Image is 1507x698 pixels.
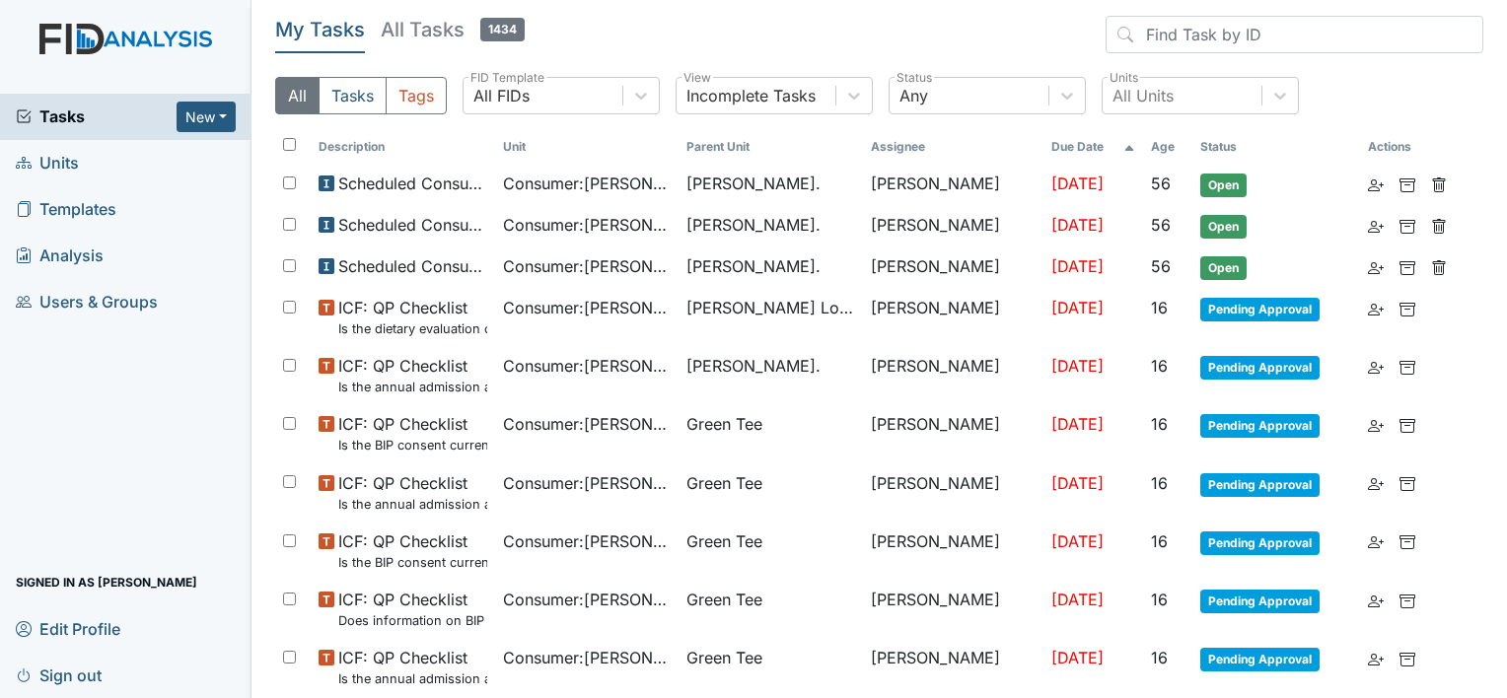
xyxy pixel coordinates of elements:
div: All Units [1112,84,1174,107]
span: 16 [1151,590,1168,609]
button: Tags [386,77,447,114]
span: Green Tee [686,412,762,436]
span: 56 [1151,256,1171,276]
span: 16 [1151,648,1168,667]
span: Edit Profile [16,613,120,644]
span: [PERSON_NAME]. [686,354,821,378]
th: Toggle SortBy [1043,130,1143,164]
div: Incomplete Tasks [686,84,816,107]
td: [PERSON_NAME] [863,463,1043,522]
span: 16 [1151,298,1168,317]
span: [DATE] [1051,414,1104,434]
span: Pending Approval [1200,298,1320,321]
small: Is the BIP consent current? (document the date, BIP number in the comment section) [338,436,487,454]
button: New [177,102,236,132]
div: Type filter [275,77,447,114]
td: [PERSON_NAME] [863,288,1043,346]
span: Open [1200,174,1247,197]
span: 56 [1151,215,1171,235]
th: Toggle SortBy [1192,130,1361,164]
button: All [275,77,320,114]
td: [PERSON_NAME] [863,246,1043,288]
th: Actions [1360,130,1459,164]
input: Find Task by ID [1106,16,1483,53]
span: ICF: QP Checklist Is the BIP consent current? (document the date, BIP number in the comment section) [338,529,487,572]
span: Analysis [16,241,104,271]
span: Consumer : [PERSON_NAME] [503,412,672,436]
span: [PERSON_NAME]. [686,213,821,237]
span: [PERSON_NAME]. [686,172,821,195]
span: Pending Approval [1200,356,1320,380]
th: Assignee [863,130,1043,164]
small: Is the annual admission agreement current? (document the date in the comment section) [338,495,487,514]
span: ICF: QP Checklist Is the annual admission agreement current? (document the date in the comment se... [338,471,487,514]
th: Toggle SortBy [311,130,495,164]
a: Tasks [16,105,177,128]
span: Green Tee [686,588,762,611]
span: [DATE] [1051,473,1104,493]
span: Consumer : [PERSON_NAME] [503,254,672,278]
span: Consumer : [PERSON_NAME] [503,172,672,195]
small: Is the dietary evaluation current? (document the date in the comment section) [338,319,487,338]
a: Archive [1399,213,1415,237]
span: Pending Approval [1200,648,1320,671]
span: [PERSON_NAME]. [686,254,821,278]
th: Toggle SortBy [1143,130,1192,164]
td: [PERSON_NAME] [863,164,1043,205]
span: 1434 [480,18,525,41]
span: [DATE] [1051,215,1104,235]
a: Archive [1399,646,1415,669]
span: Scheduled Consumer Chart Review [338,172,487,195]
span: 16 [1151,531,1168,551]
td: [PERSON_NAME] [863,205,1043,246]
span: Consumer : [PERSON_NAME] [503,354,672,378]
small: Is the annual admission agreement current? (document the date in the comment section) [338,378,487,396]
a: Archive [1399,529,1415,553]
a: Archive [1399,296,1415,319]
span: Pending Approval [1200,414,1320,438]
span: Pending Approval [1200,473,1320,497]
span: ICF: QP Checklist Is the annual admission agreement current? (document the date in the comment se... [338,354,487,396]
span: Scheduled Consumer Chart Review [338,254,487,278]
span: Signed in as [PERSON_NAME] [16,567,197,597]
span: ICF: QP Checklist Is the annual admission agreement current? (document the date in the comment se... [338,646,487,688]
input: Toggle All Rows Selected [283,138,296,151]
span: Open [1200,256,1247,280]
th: Toggle SortBy [679,130,863,164]
td: [PERSON_NAME] [863,522,1043,580]
span: Pending Approval [1200,590,1320,613]
td: [PERSON_NAME] [863,580,1043,638]
small: Is the annual admission agreement current? (document the date in the comment section) [338,669,487,688]
span: [PERSON_NAME] Loop [686,296,855,319]
span: Consumer : [PERSON_NAME] [503,213,672,237]
a: Delete [1431,172,1447,195]
span: Users & Groups [16,287,158,317]
span: 16 [1151,356,1168,376]
span: ICF: QP Checklist Is the BIP consent current? (document the date, BIP number in the comment section) [338,412,487,454]
span: Scheduled Consumer Chart Review [338,213,487,237]
span: Sign out [16,660,102,690]
span: [DATE] [1051,648,1104,667]
td: [PERSON_NAME] [863,404,1043,462]
span: 56 [1151,174,1171,193]
h5: My Tasks [275,16,365,43]
a: Archive [1399,471,1415,495]
span: Open [1200,215,1247,239]
button: Tasks [319,77,387,114]
span: [DATE] [1051,256,1104,276]
span: Consumer : [PERSON_NAME] [503,646,672,669]
a: Delete [1431,254,1447,278]
span: Consumer : [PERSON_NAME] [503,471,672,495]
span: Consumer : [PERSON_NAME] [503,588,672,611]
h5: All Tasks [381,16,525,43]
small: Is the BIP consent current? (document the date, BIP number in the comment section) [338,553,487,572]
span: Green Tee [686,646,762,669]
span: Pending Approval [1200,531,1320,555]
span: Green Tee [686,529,762,553]
span: Consumer : [PERSON_NAME] [503,529,672,553]
a: Archive [1399,254,1415,278]
span: [DATE] [1051,356,1104,376]
span: 16 [1151,414,1168,434]
span: [DATE] [1051,531,1104,551]
span: 16 [1151,473,1168,493]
